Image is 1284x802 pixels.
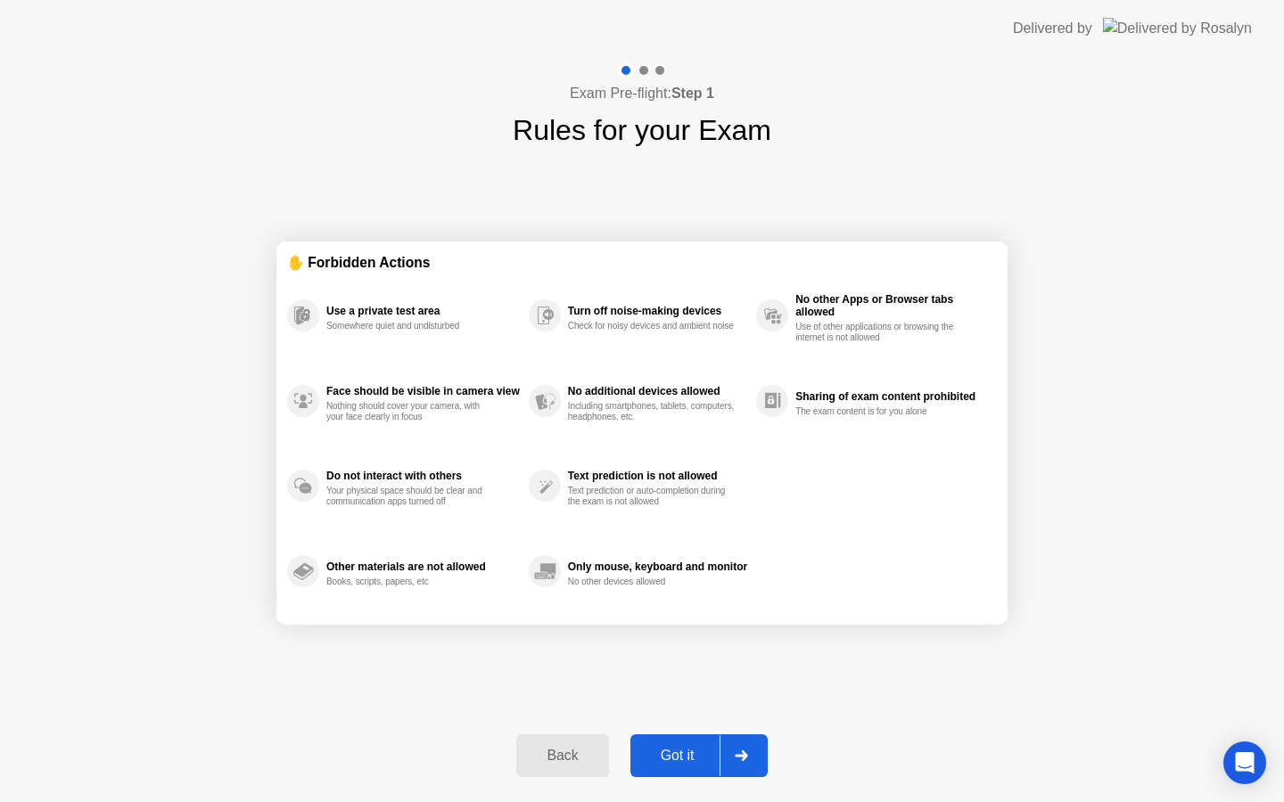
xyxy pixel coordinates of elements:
[795,406,964,417] div: The exam content is for you alone
[326,470,520,482] div: Do not interact with others
[795,293,988,318] div: No other Apps or Browser tabs allowed
[636,748,720,764] div: Got it
[522,748,603,764] div: Back
[568,470,747,482] div: Text prediction is not allowed
[326,577,495,587] div: Books, scripts, papers, etc
[1223,741,1266,784] div: Open Intercom Messenger
[326,486,495,507] div: Your physical space should be clear and communication apps turned off
[326,321,495,331] div: Somewhere quiet and undisturbed
[568,561,747,573] div: Only mouse, keyboard and monitor
[326,401,495,422] div: Nothing should cover your camera, with your face clearly in focus
[287,252,997,273] div: ✋ Forbidden Actions
[570,83,714,104] h4: Exam Pre-flight:
[1013,18,1092,39] div: Delivered by
[326,561,520,573] div: Other materials are not allowed
[568,486,737,507] div: Text prediction or auto-completion during the exam is not allowed
[1103,18,1252,38] img: Delivered by Rosalyn
[630,734,768,777] button: Got it
[568,305,747,317] div: Turn off noise-making devices
[568,577,737,587] div: No other devices allowed
[671,86,714,101] b: Step 1
[795,322,964,343] div: Use of other applications or browsing the internet is not allowed
[568,385,747,397] div: No additional devices allowed
[568,401,737,422] div: Including smartphones, tablets, computers, headphones, etc.
[326,385,520,397] div: Face should be visible in camera view
[326,305,520,317] div: Use a private test area
[513,109,771,151] h1: Rules for your Exam
[568,321,737,331] div: Check for noisy devices and ambient noise
[795,390,988,403] div: Sharing of exam content prohibited
[516,734,608,777] button: Back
